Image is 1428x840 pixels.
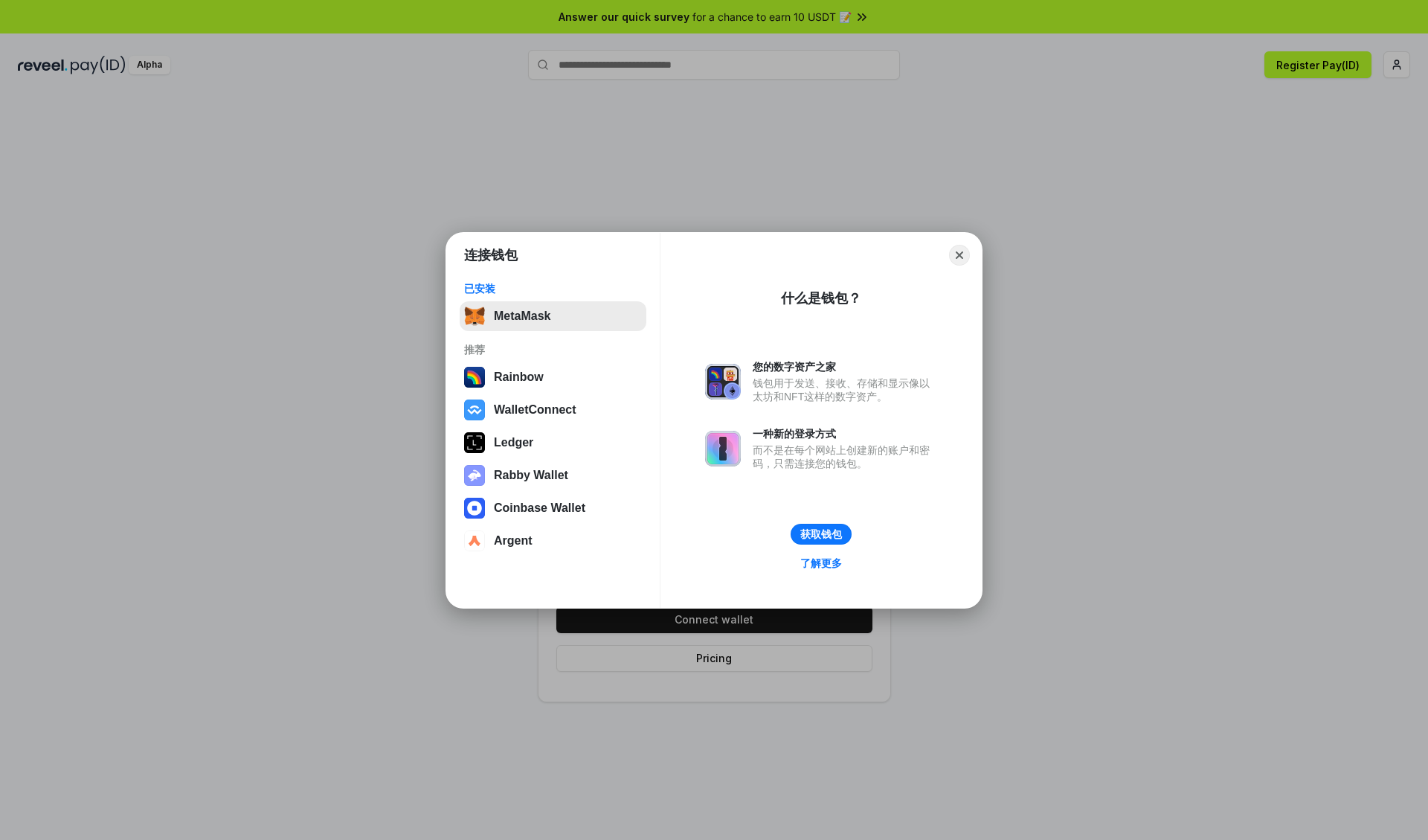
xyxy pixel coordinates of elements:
[464,530,485,551] img: svg+xml,%3Csvg%20width%3D%2228%22%20height%3D%2228%22%20viewBox%3D%220%200%2028%2028%22%20fill%3D...
[460,428,646,458] button: Ledger
[464,465,485,486] img: svg+xml,%3Csvg%20xmlns%3D%22http%3A%2F%2Fwww.w3.org%2F2000%2Fsvg%22%20fill%3D%22none%22%20viewBox...
[464,367,485,388] img: svg+xml,%3Csvg%20width%3D%22120%22%20height%3D%22120%22%20viewBox%3D%220%200%20120%20120%22%20fil...
[460,395,646,425] button: WalletConnect
[464,432,485,453] img: svg+xml,%3Csvg%20xmlns%3D%22http%3A%2F%2Fwww.w3.org%2F2000%2Fsvg%22%20width%3D%2228%22%20height%3...
[494,501,585,515] div: Coinbase Wallet
[464,246,518,264] h1: 连接钱包
[494,436,533,449] div: Ledger
[464,282,642,295] div: 已安装
[705,431,741,467] img: svg+xml,%3Csvg%20xmlns%3D%22http%3A%2F%2Fwww.w3.org%2F2000%2Fsvg%22%20fill%3D%22none%22%20viewBox...
[781,289,861,307] div: 什么是钱包？
[494,310,550,323] div: MetaMask
[494,371,544,384] div: Rainbow
[460,493,646,523] button: Coinbase Wallet
[464,306,485,327] img: svg+xml,%3Csvg%20fill%3D%22none%22%20height%3D%2233%22%20viewBox%3D%220%200%2035%2033%22%20width%...
[460,301,646,331] button: MetaMask
[705,364,741,400] img: svg+xml,%3Csvg%20xmlns%3D%22http%3A%2F%2Fwww.w3.org%2F2000%2Fsvg%22%20fill%3D%22none%22%20viewBox...
[460,461,646,490] button: Rabby Wallet
[464,343,642,356] div: 推荐
[753,360,937,373] div: 您的数字资产之家
[800,528,842,541] div: 获取钱包
[494,534,533,548] div: Argent
[494,469,568,482] div: Rabby Wallet
[460,362,646,392] button: Rainbow
[800,557,842,570] div: 了解更多
[464,498,485,519] img: svg+xml,%3Csvg%20width%3D%2228%22%20height%3D%2228%22%20viewBox%3D%220%200%2028%2028%22%20fill%3D...
[494,403,576,417] div: WalletConnect
[753,427,937,440] div: 一种新的登录方式
[753,443,937,470] div: 而不是在每个网站上创建新的账户和密码，只需连接您的钱包。
[791,524,852,545] button: 获取钱包
[460,526,646,556] button: Argent
[791,554,851,573] a: 了解更多
[949,245,970,266] button: Close
[464,400,485,420] img: svg+xml,%3Csvg%20width%3D%2228%22%20height%3D%2228%22%20viewBox%3D%220%200%2028%2028%22%20fill%3D...
[753,376,937,403] div: 钱包用于发送、接收、存储和显示像以太坊和NFT这样的数字资产。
